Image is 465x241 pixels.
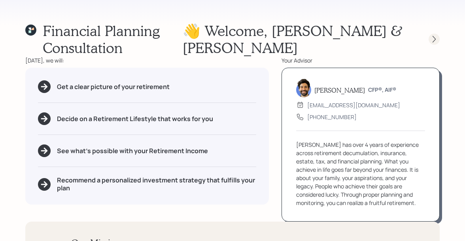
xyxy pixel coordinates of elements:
[314,86,365,94] h5: [PERSON_NAME]
[57,176,256,192] h5: Recommend a personalized investment strategy that fulfills your plan
[57,115,213,123] h5: Decide on a Retirement Lifestyle that works for you
[296,78,311,97] img: eric-schwartz-headshot.png
[43,22,183,56] h1: Financial Planning Consultation
[368,87,396,93] h6: CFP®, AIF®
[183,22,414,56] h1: 👋 Welcome , [PERSON_NAME] & [PERSON_NAME]
[307,113,357,121] div: [PHONE_NUMBER]
[57,147,208,155] h5: See what's possible with your Retirement Income
[296,140,425,207] div: [PERSON_NAME] has over 4 years of experience across retirement decumulation, insurance, estate, t...
[57,83,170,91] h5: Get a clear picture of your retirement
[25,56,269,65] div: [DATE], we will:
[282,56,440,65] div: Your Advisor
[307,101,400,109] div: [EMAIL_ADDRESS][DOMAIN_NAME]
